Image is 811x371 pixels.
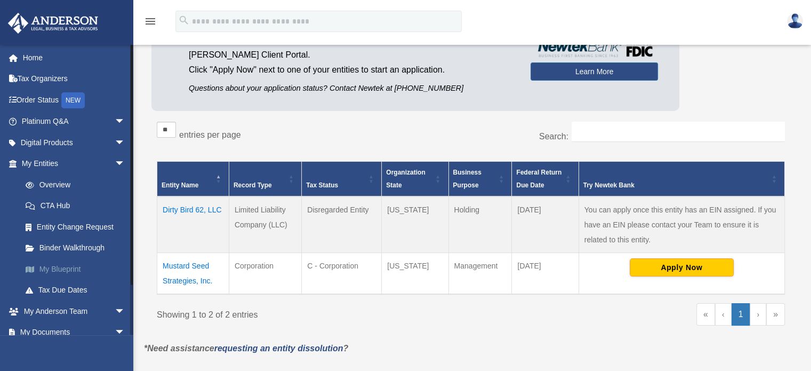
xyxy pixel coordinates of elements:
[448,252,512,294] td: Management
[536,40,653,57] img: NewtekBankLogoSM.png
[583,179,768,192] div: Try Newtek Bank
[512,196,579,253] td: [DATE]
[448,196,512,253] td: Holding
[15,195,141,217] a: CTA Hub
[15,216,141,238] a: Entity Change Request
[15,238,141,259] a: Binder Walkthrough
[179,130,241,139] label: entries per page
[531,62,658,81] a: Learn More
[115,132,136,154] span: arrow_drop_down
[516,169,561,189] span: Federal Return Due Date
[157,303,463,322] div: Showing 1 to 2 of 2 entries
[512,161,579,196] th: Federal Return Due Date: Activate to sort
[453,169,481,189] span: Business Purpose
[382,196,448,253] td: [US_STATE]
[144,19,157,28] a: menu
[448,161,512,196] th: Business Purpose: Activate to sort
[7,68,141,90] a: Tax Organizers
[15,174,136,195] a: Overview
[386,169,425,189] span: Organization State
[157,196,229,253] td: Dirty Bird 62, LLC
[15,258,141,280] a: My Blueprint
[787,13,803,29] img: User Pic
[7,153,141,175] a: My Entitiesarrow_drop_down
[579,161,784,196] th: Try Newtek Bank : Activate to sort
[7,322,141,343] a: My Documentsarrow_drop_down
[579,196,784,253] td: You can apply once this entity has an EIN assigned. If you have an EIN please contact your Team t...
[115,322,136,344] span: arrow_drop_down
[696,303,715,326] a: First
[178,14,190,26] i: search
[144,344,348,353] em: *Need assistance ?
[306,181,338,189] span: Tax Status
[539,132,568,141] label: Search:
[15,280,141,301] a: Tax Due Dates
[234,181,272,189] span: Record Type
[302,252,382,294] td: C - Corporation
[157,161,229,196] th: Entity Name: Activate to invert sorting
[7,132,141,153] a: Digital Productsarrow_drop_down
[715,303,732,326] a: Previous
[115,111,136,133] span: arrow_drop_down
[302,196,382,253] td: Disregarded Entity
[189,82,515,95] p: Questions about your application status? Contact Newtek at [PHONE_NUMBER]
[5,13,101,34] img: Anderson Advisors Platinum Portal
[229,196,301,253] td: Limited Liability Company (LLC)
[189,33,515,62] p: by applying from the [PERSON_NAME] Client Portal.
[144,15,157,28] i: menu
[382,161,448,196] th: Organization State: Activate to sort
[229,252,301,294] td: Corporation
[732,303,750,326] a: 1
[162,181,198,189] span: Entity Name
[302,161,382,196] th: Tax Status: Activate to sort
[7,47,141,68] a: Home
[382,252,448,294] td: [US_STATE]
[512,252,579,294] td: [DATE]
[229,161,301,196] th: Record Type: Activate to sort
[7,301,141,322] a: My Anderson Teamarrow_drop_down
[61,92,85,108] div: NEW
[766,303,785,326] a: Last
[7,111,141,132] a: Platinum Q&Aarrow_drop_down
[750,303,766,326] a: Next
[7,89,141,111] a: Order StatusNEW
[157,252,229,294] td: Mustard Seed Strategies, Inc.
[630,258,734,277] button: Apply Now
[115,301,136,322] span: arrow_drop_down
[115,153,136,175] span: arrow_drop_down
[189,62,515,77] p: Click "Apply Now" next to one of your entities to start an application.
[214,344,343,353] a: requesting an entity dissolution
